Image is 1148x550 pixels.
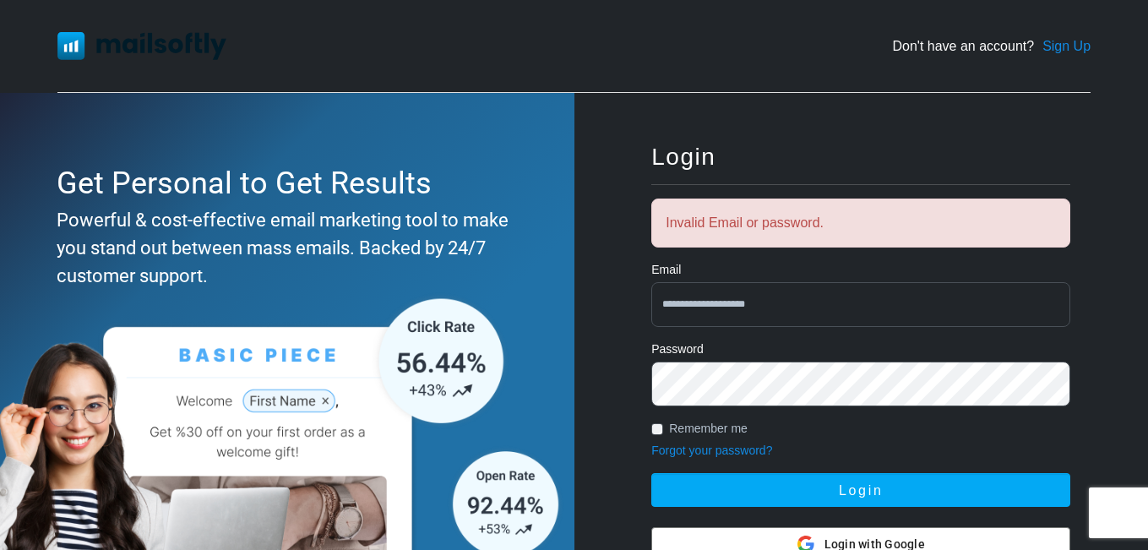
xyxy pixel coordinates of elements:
img: Mailsoftly [57,32,226,59]
a: Sign Up [1042,36,1091,57]
span: Login [651,144,715,170]
div: Invalid Email or password. [651,199,1070,248]
label: Remember me [669,420,748,438]
label: Email [651,261,681,279]
div: Get Personal to Get Results [57,161,509,206]
div: Powerful & cost-effective email marketing tool to make you stand out between mass emails. Backed ... [57,206,509,290]
div: Don't have an account? [893,36,1091,57]
label: Password [651,340,703,358]
a: Forgot your password? [651,444,772,457]
button: Login [651,473,1070,507]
